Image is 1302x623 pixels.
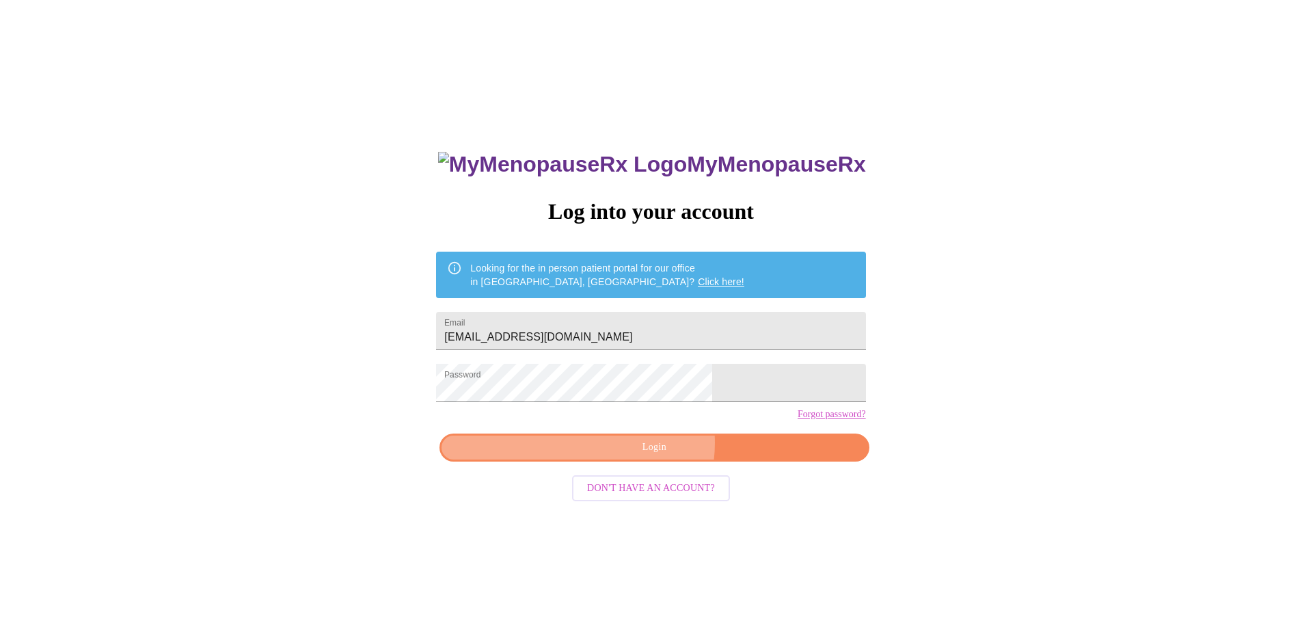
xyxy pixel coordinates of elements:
[698,276,744,287] a: Click here!
[572,475,730,502] button: Don't have an account?
[798,409,866,420] a: Forgot password?
[470,256,744,294] div: Looking for the in person patient portal for our office in [GEOGRAPHIC_DATA], [GEOGRAPHIC_DATA]?
[438,152,687,177] img: MyMenopauseRx Logo
[438,152,866,177] h3: MyMenopauseRx
[439,434,869,462] button: Login
[587,480,715,497] span: Don't have an account?
[455,439,853,456] span: Login
[569,481,733,493] a: Don't have an account?
[436,199,865,224] h3: Log into your account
